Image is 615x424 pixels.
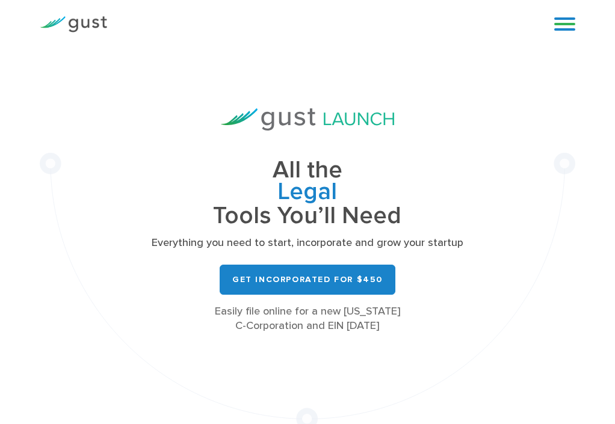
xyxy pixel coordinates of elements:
[220,265,395,295] a: Get Incorporated for $450
[120,159,495,227] h1: All the Tools You’ll Need
[120,304,495,333] div: Easily file online for a new [US_STATE] C-Corporation and EIN [DATE]
[221,108,394,131] img: Gust Launch Logo
[40,16,107,32] img: Gust Logo
[120,181,495,205] span: Legal
[120,236,495,250] p: Everything you need to start, incorporate and grow your startup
